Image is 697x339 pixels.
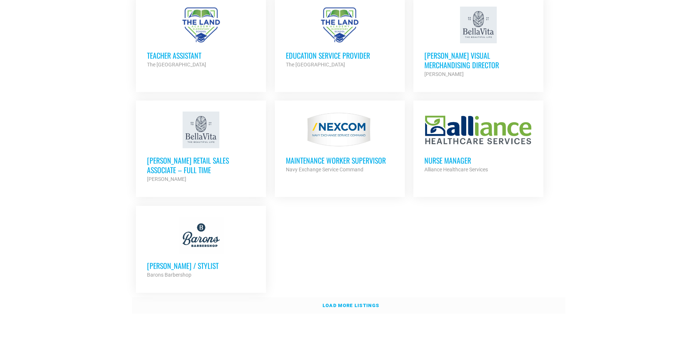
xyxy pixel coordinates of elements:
h3: [PERSON_NAME] / Stylist [147,261,255,270]
a: [PERSON_NAME] Retail Sales Associate – Full Time [PERSON_NAME] [136,101,266,194]
strong: Alliance Healthcare Services [424,167,488,172]
h3: Teacher Assistant [147,51,255,60]
h3: [PERSON_NAME] Visual Merchandising Director [424,51,532,70]
strong: The [GEOGRAPHIC_DATA] [286,62,345,68]
h3: [PERSON_NAME] Retail Sales Associate – Full Time [147,156,255,175]
strong: [PERSON_NAME] [147,176,186,182]
a: Nurse Manager Alliance Healthcare Services [413,101,543,185]
a: Load more listings [132,297,565,314]
strong: The [GEOGRAPHIC_DATA] [147,62,206,68]
h3: MAINTENANCE WORKER SUPERVISOR [286,156,394,165]
h3: Education Service Provider [286,51,394,60]
strong: Barons Barbershop [147,272,191,278]
a: MAINTENANCE WORKER SUPERVISOR Navy Exchange Service Command [275,101,405,185]
strong: Load more listings [323,303,379,308]
strong: [PERSON_NAME] [424,71,464,77]
a: [PERSON_NAME] / Stylist Barons Barbershop [136,206,266,290]
h3: Nurse Manager [424,156,532,165]
strong: Navy Exchange Service Command [286,167,363,172]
